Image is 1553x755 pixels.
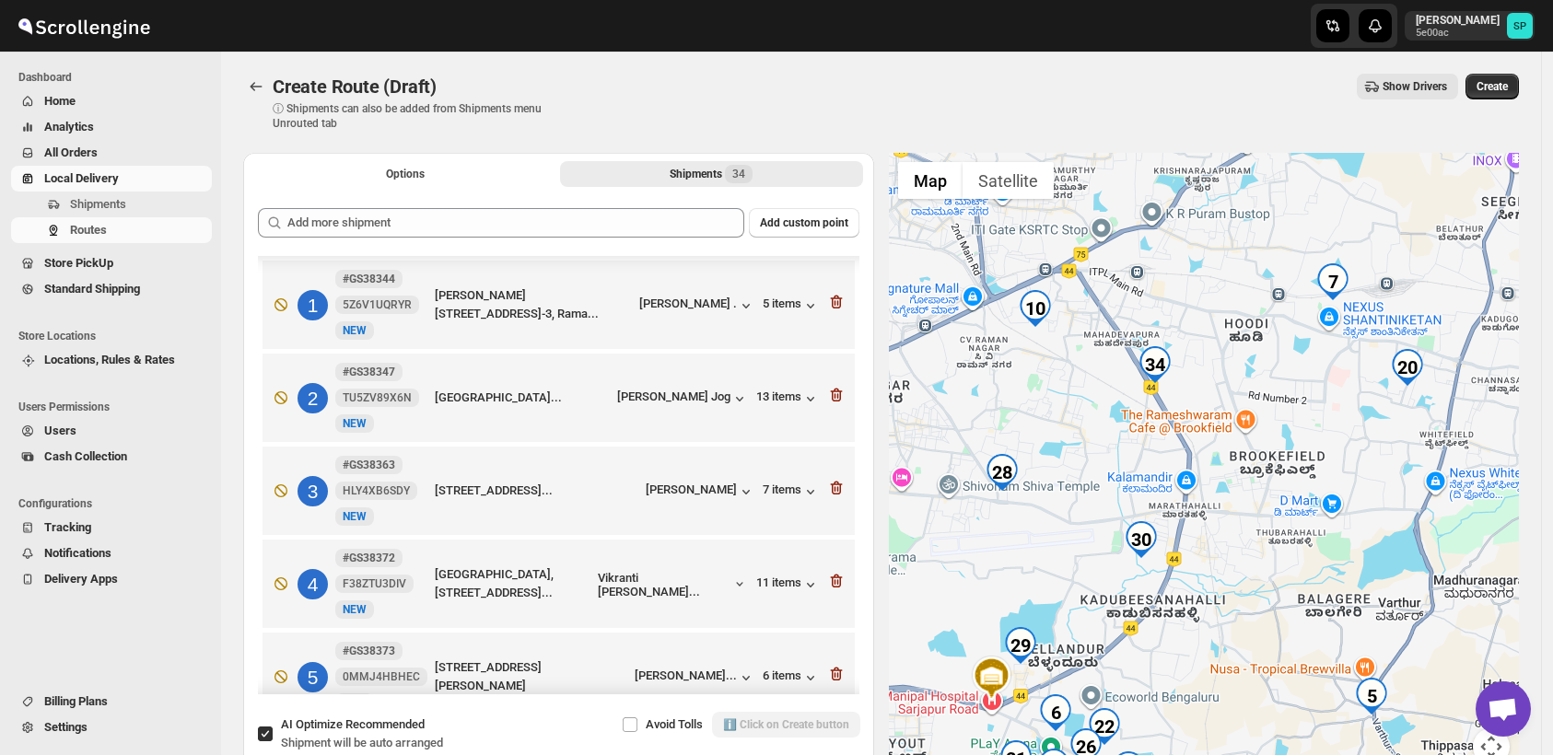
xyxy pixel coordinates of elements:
[635,668,755,687] button: [PERSON_NAME]...
[435,286,632,323] div: [PERSON_NAME][STREET_ADDRESS]-3, Rama...
[1476,681,1531,737] div: Open chat
[44,546,111,560] span: Notifications
[646,482,755,501] div: [PERSON_NAME]
[639,296,755,315] button: [PERSON_NAME] .
[243,193,874,702] div: Selected Shipments
[560,161,862,187] button: Selected Shipments
[1123,521,1160,558] div: 30
[1357,74,1458,99] button: Show Drivers
[343,483,410,498] span: HLY4XB6SDY
[343,510,367,523] span: NEW
[243,74,269,99] button: Routes
[18,70,212,85] span: Dashboard
[1389,349,1426,386] div: 20
[1086,708,1123,745] div: 22
[44,424,76,437] span: Users
[343,297,412,312] span: 5Z6V1UQRYR
[18,329,212,343] span: Store Locations
[1037,694,1074,731] div: 6
[1507,13,1533,39] span: Sulakshana Pundle
[11,689,212,714] button: Billing Plans
[287,208,744,238] input: Add more shipment
[15,3,153,49] img: ScrollEngine
[345,717,425,731] span: Recommended
[44,120,94,134] span: Analytics
[11,217,212,243] button: Routes
[963,162,1054,199] button: Show satellite imagery
[1477,79,1508,94] span: Create
[44,145,98,159] span: All Orders
[635,668,737,682] div: [PERSON_NAME]...
[1465,74,1519,99] button: Create
[44,572,118,586] span: Delivery Apps
[281,717,425,731] span: AI Optimize
[756,389,820,408] div: 13 items
[343,576,406,591] span: F38ZTU3DIV
[44,282,140,296] span: Standard Shipping
[11,515,212,540] button: Tracking
[1416,28,1500,39] p: 5e00ac
[44,353,175,366] span: Locations, Rules & Rates
[435,565,590,602] div: [GEOGRAPHIC_DATA], [STREET_ADDRESS]...
[18,496,212,511] span: Configurations
[273,75,437,98] span: Create Route (Draft)
[435,389,610,407] div: [GEOGRAPHIC_DATA]...
[343,669,420,684] span: 0MMJ4HBHEC
[854,457,891,494] div: 14
[763,482,820,501] button: 7 items
[298,662,328,692] div: 5
[343,390,412,405] span: TU5ZV89X6N
[343,273,395,285] b: #GS38344
[1405,11,1535,41] button: User menu
[44,449,127,463] span: Cash Collection
[11,114,212,140] button: Analytics
[298,476,328,506] div: 3
[756,575,820,594] div: 11 items
[1353,678,1390,714] div: 5
[1137,346,1174,383] div: 34
[70,223,107,237] span: Routes
[598,571,732,598] div: Vikranti [PERSON_NAME]...
[70,197,126,211] span: Shipments
[18,400,212,414] span: Users Permissions
[646,717,703,731] span: Avoid Tolls
[1017,290,1054,327] div: 10
[11,540,212,566] button: Notifications
[44,720,88,734] span: Settings
[11,418,212,444] button: Users
[254,161,556,187] button: All Route Options
[984,454,1021,491] div: 28
[1002,627,1039,664] div: 29
[11,566,212,592] button: Delivery Apps
[44,171,119,185] span: Local Delivery
[617,389,749,408] div: [PERSON_NAME] Jog
[44,694,108,708] span: Billing Plans
[298,569,328,599] div: 4
[343,552,395,564] b: #GS38372
[1383,79,1447,94] span: Show Drivers
[435,482,638,500] div: [STREET_ADDRESS]...
[44,94,76,108] span: Home
[298,290,328,320] div: 1
[763,296,820,315] button: 5 items
[11,347,212,373] button: Locations, Rules & Rates
[343,417,367,430] span: NEW
[273,101,563,131] p: ⓘ Shipments can also be added from Shipments menu Unrouted tab
[44,256,113,270] span: Store PickUp
[898,162,963,199] button: Show street map
[435,658,627,695] div: [STREET_ADDRESS][PERSON_NAME]
[11,140,212,166] button: All Orders
[11,192,212,217] button: Shipments
[1314,263,1351,300] div: 7
[1416,13,1500,28] p: [PERSON_NAME]
[598,571,749,598] button: Vikranti [PERSON_NAME]...
[298,383,328,413] div: 2
[343,603,367,616] span: NEW
[670,165,753,183] div: Shipments
[343,645,395,657] b: #GS38373
[763,668,820,687] div: 6 items
[281,736,443,749] span: Shipment will be auto arranged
